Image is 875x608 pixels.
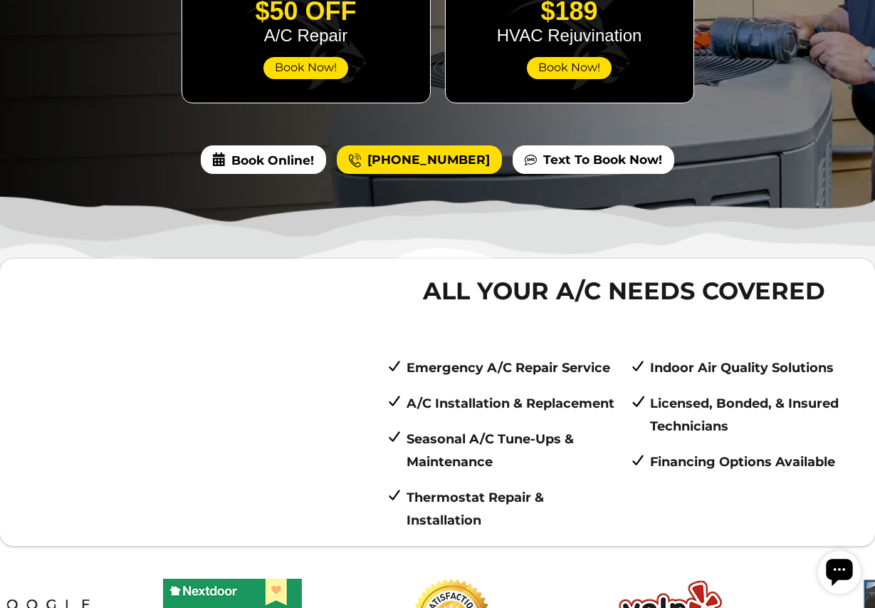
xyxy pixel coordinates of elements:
[650,392,861,438] p: Licensed, Bonded, & Insured Technicians
[407,392,617,415] p: A/C Installation & Replacement
[650,356,861,379] p: Indoor Air Quality Solutions
[407,428,617,474] p: Seasonal A/C Tune-Ups & Maintenance
[527,57,612,79] span: Book Now!
[387,273,861,309] span: All Your A/C Needs Covered
[14,274,352,525] iframe: Our History | Lion Home Service
[201,145,326,174] span: Book Online!
[650,450,861,473] p: Financing Options Available
[6,6,48,48] div: Open chat widget
[407,486,617,532] p: Thermostat Repair & Installation
[263,57,348,79] span: Book Now!
[407,356,617,379] p: Emergency A/C Repair Service
[513,145,674,174] a: Text To Book Now!
[337,145,502,174] a: [PHONE_NUMBER]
